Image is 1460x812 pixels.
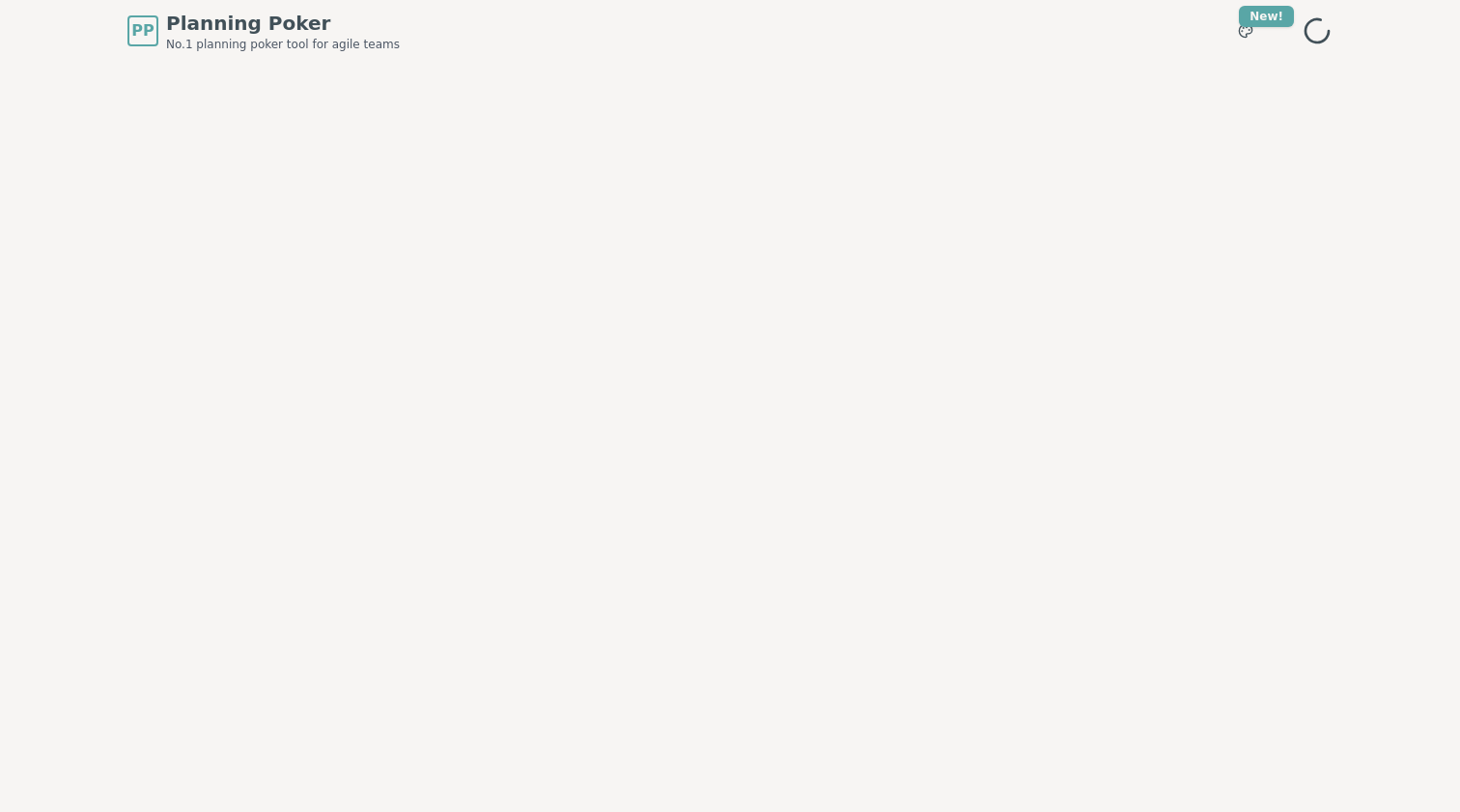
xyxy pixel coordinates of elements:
span: PP [131,19,154,42]
div: New! [1239,6,1294,27]
span: Planning Poker [166,10,400,37]
span: No.1 planning poker tool for agile teams [166,37,400,52]
a: PPPlanning PokerNo.1 planning poker tool for agile teams [127,10,400,52]
button: New! [1228,14,1263,48]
